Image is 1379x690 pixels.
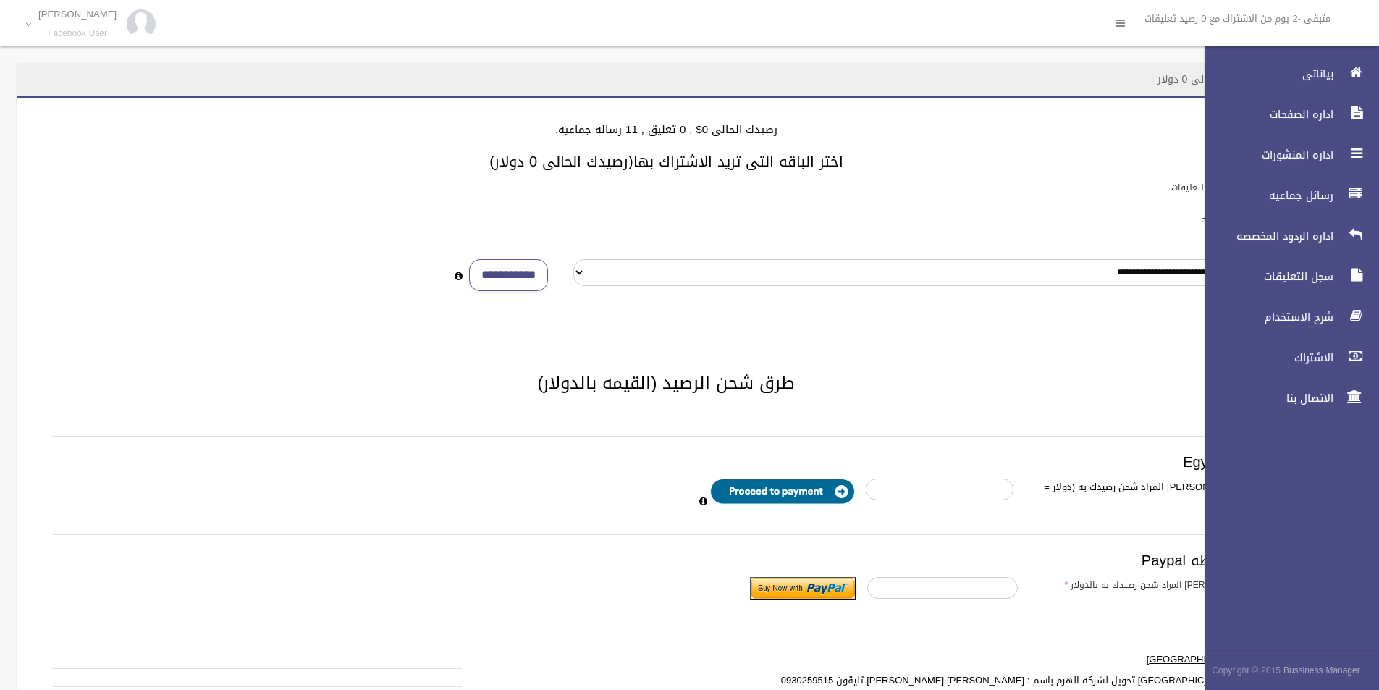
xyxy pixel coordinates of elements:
[1171,180,1286,195] label: باقات الرد الالى على التعليقات
[1201,211,1286,227] label: باقات الرسائل الجماعيه
[35,124,1298,136] h4: رصيدك الحالى 0$ , 0 تعليق , 11 رساله جماعيه.
[1193,188,1338,203] span: رسائل جماعيه
[52,552,1281,568] h3: الدفع بواسطه Paypal
[38,28,117,39] small: Facebook User
[52,454,1281,470] h3: Egypt payment
[35,153,1298,169] h3: اختر الباقه التى تريد الاشتراك بها(رصيدك الحالى 0 دولار)
[1193,342,1379,374] a: الاشتراك
[1193,148,1338,162] span: اداره المنشورات
[38,9,117,20] p: [PERSON_NAME]
[738,651,1270,668] label: من [GEOGRAPHIC_DATA]
[1193,139,1379,171] a: اداره المنشورات
[1283,662,1360,678] strong: Bussiness Manager
[1193,98,1379,130] a: اداره الصفحات
[750,577,856,600] input: Submit
[1193,220,1379,252] a: اداره الردود المخصصه
[1193,67,1338,81] span: بياناتى
[1193,180,1379,211] a: رسائل جماعيه
[1193,58,1379,90] a: بياناتى
[1193,107,1338,122] span: اداره الصفحات
[1193,391,1338,405] span: الاتصال بنا
[1193,310,1338,324] span: شرح الاستخدام
[1193,261,1379,293] a: سجل التعليقات
[1024,479,1278,513] label: ادخل [PERSON_NAME] المراد شحن رصيدك به (دولار = 35 جنيه )
[1193,350,1338,365] span: الاشتراك
[1193,382,1379,414] a: الاتصال بنا
[35,374,1298,392] h2: طرق شحن الرصيد (القيمه بالدولار)
[1193,269,1338,284] span: سجل التعليقات
[1140,65,1315,93] header: الاشتراك - رصيدك الحالى 0 دولار
[127,9,156,38] img: 84628273_176159830277856_972693363922829312_n.jpg
[1193,301,1379,333] a: شرح الاستخدام
[1193,229,1338,243] span: اداره الردود المخصصه
[1029,577,1287,593] label: ادخل [PERSON_NAME] المراد شحن رصيدك به بالدولار
[1212,662,1281,678] span: Copyright © 2015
